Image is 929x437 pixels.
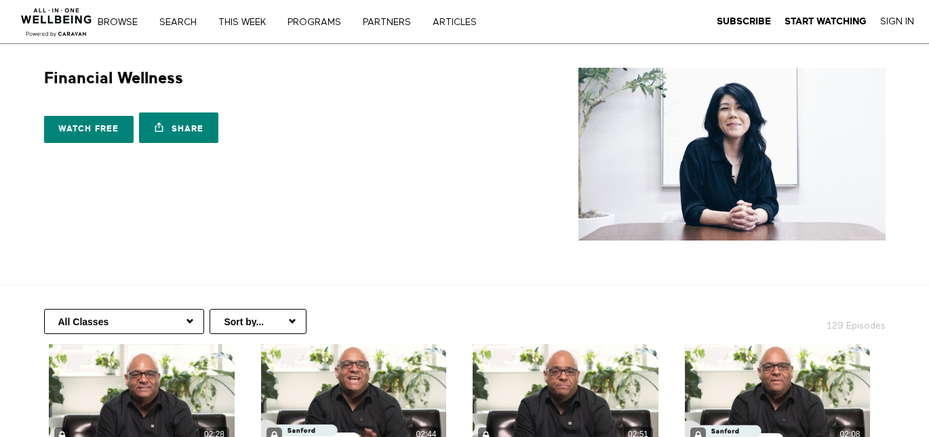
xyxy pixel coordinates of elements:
[139,112,218,143] a: Share
[155,18,211,27] a: Search
[358,18,425,27] a: PARTNERS
[44,68,183,89] h1: Financial Wellness
[578,68,886,241] img: Financial Wellness
[717,16,771,28] a: Subscribe
[214,18,280,27] a: THIS WEEK
[93,18,152,27] a: Browse
[717,16,771,26] strong: Subscribe
[283,18,355,27] a: PROGRAMS
[880,16,914,28] a: Sign In
[741,309,894,333] h2: 129 Episodes
[107,15,505,28] nav: Primary
[785,16,867,28] a: Start Watching
[428,18,491,27] a: ARTICLES
[44,116,134,143] a: Watch free
[785,16,867,26] strong: Start Watching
